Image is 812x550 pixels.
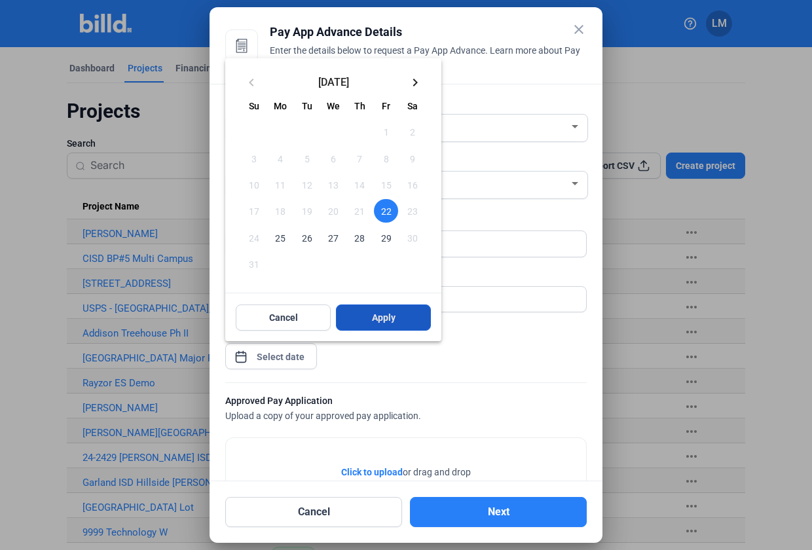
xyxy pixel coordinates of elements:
button: August 24, 2025 [241,224,267,250]
button: August 15, 2025 [373,172,399,198]
button: August 31, 2025 [241,251,267,277]
button: August 23, 2025 [399,198,426,224]
td: AUG [241,119,373,145]
span: 2 [401,120,424,143]
span: 8 [374,147,397,170]
span: Su [249,101,259,111]
span: 16 [401,173,424,196]
span: 11 [268,173,292,196]
span: 15 [374,173,397,196]
span: 28 [348,225,371,249]
button: August 16, 2025 [399,172,426,198]
span: 24 [242,225,266,249]
span: Sa [407,101,418,111]
span: 19 [295,199,319,223]
button: August 29, 2025 [373,224,399,250]
span: 12 [295,173,319,196]
button: Apply [336,304,431,331]
span: 13 [322,173,345,196]
button: August 4, 2025 [267,145,293,172]
button: August 25, 2025 [267,224,293,250]
span: 25 [268,225,292,249]
mat-icon: keyboard_arrow_left [244,75,259,90]
span: 17 [242,199,266,223]
button: August 6, 2025 [320,145,346,172]
button: August 30, 2025 [399,224,426,250]
span: 9 [401,147,424,170]
button: August 27, 2025 [320,224,346,250]
button: August 28, 2025 [346,224,373,250]
button: August 11, 2025 [267,172,293,198]
span: Fr [382,101,390,111]
span: Mo [274,101,287,111]
span: 20 [322,199,345,223]
span: Tu [302,101,312,111]
button: August 18, 2025 [267,198,293,224]
button: August 12, 2025 [294,172,320,198]
span: 31 [242,252,266,276]
span: 26 [295,225,319,249]
span: 27 [322,225,345,249]
span: 18 [268,199,292,223]
mat-icon: keyboard_arrow_right [407,75,423,90]
span: [DATE] [265,76,402,86]
span: 10 [242,173,266,196]
button: August 17, 2025 [241,198,267,224]
span: 29 [374,225,397,249]
button: August 22, 2025 [373,198,399,224]
span: Apply [372,311,396,324]
button: August 1, 2025 [373,119,399,145]
button: August 14, 2025 [346,172,373,198]
span: 23 [401,199,424,223]
button: August 8, 2025 [373,145,399,172]
button: August 10, 2025 [241,172,267,198]
span: 30 [401,225,424,249]
button: August 2, 2025 [399,119,426,145]
button: August 5, 2025 [294,145,320,172]
button: August 26, 2025 [294,224,320,250]
button: August 20, 2025 [320,198,346,224]
button: August 7, 2025 [346,145,373,172]
span: 6 [322,147,345,170]
span: 3 [242,147,266,170]
span: We [327,101,340,111]
span: 1 [374,120,397,143]
span: 14 [348,173,371,196]
span: Cancel [269,311,298,324]
span: 7 [348,147,371,170]
span: 22 [374,199,397,223]
button: August 3, 2025 [241,145,267,172]
button: August 13, 2025 [320,172,346,198]
button: August 9, 2025 [399,145,426,172]
span: 4 [268,147,292,170]
button: Cancel [236,304,331,331]
span: 21 [348,199,371,223]
button: August 19, 2025 [294,198,320,224]
span: 5 [295,147,319,170]
button: August 21, 2025 [346,198,373,224]
span: Th [354,101,365,111]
